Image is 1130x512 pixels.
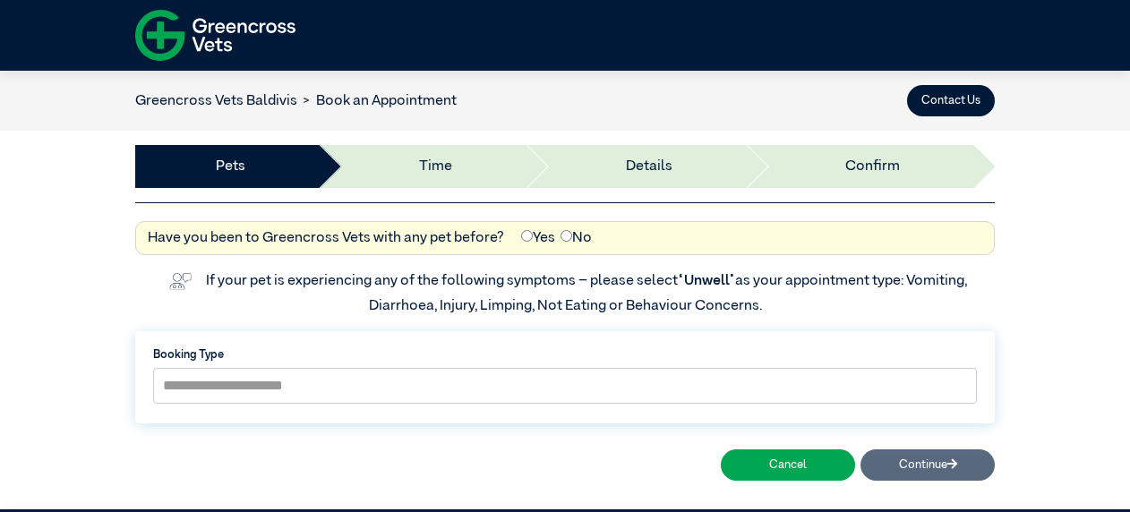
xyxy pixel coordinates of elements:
[561,230,572,242] input: No
[678,274,735,288] span: “Unwell”
[135,94,297,108] a: Greencross Vets Baldivis
[521,230,533,242] input: Yes
[216,156,245,177] a: Pets
[135,90,457,112] nav: breadcrumb
[163,267,197,295] img: vet
[721,449,855,481] button: Cancel
[206,274,970,313] label: If your pet is experiencing any of the following symptoms – please select as your appointment typ...
[148,227,504,249] label: Have you been to Greencross Vets with any pet before?
[153,346,977,363] label: Booking Type
[561,227,592,249] label: No
[521,227,555,249] label: Yes
[297,90,457,112] li: Book an Appointment
[135,4,295,66] img: f-logo
[907,85,995,116] button: Contact Us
